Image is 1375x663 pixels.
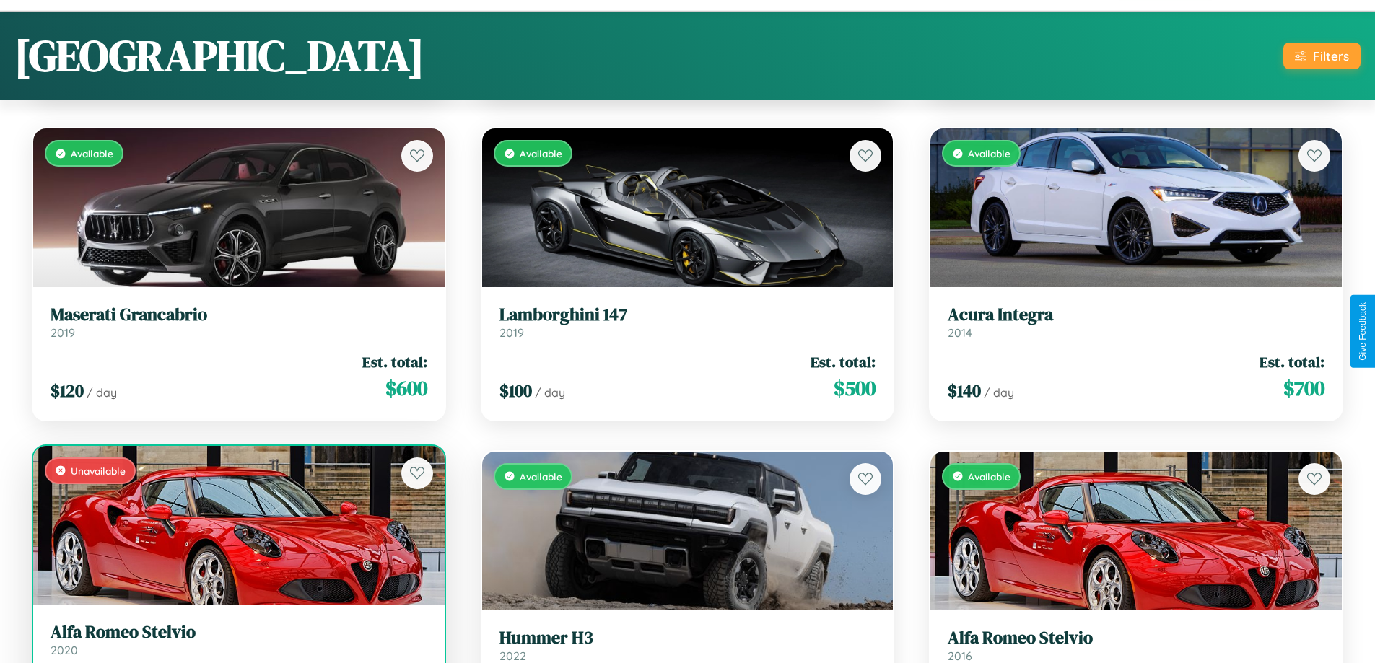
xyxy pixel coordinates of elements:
[1358,302,1368,361] div: Give Feedback
[948,628,1324,663] a: Alfa Romeo Stelvio2016
[499,628,876,663] a: Hummer H32022
[948,628,1324,649] h3: Alfa Romeo Stelvio
[71,147,113,159] span: Available
[51,325,75,340] span: 2019
[14,26,424,85] h1: [GEOGRAPHIC_DATA]
[1260,351,1324,372] span: Est. total:
[948,304,1324,340] a: Acura Integra2014
[51,379,84,403] span: $ 120
[968,470,1010,483] span: Available
[499,379,532,403] span: $ 100
[948,649,972,663] span: 2016
[520,470,562,483] span: Available
[1283,43,1361,69] button: Filters
[499,304,876,325] h3: Lamborghini 147
[1283,374,1324,403] span: $ 700
[535,385,565,400] span: / day
[834,374,876,403] span: $ 500
[51,622,427,657] a: Alfa Romeo Stelvio2020
[51,304,427,325] h3: Maserati Grancabrio
[499,628,876,649] h3: Hummer H3
[362,351,427,372] span: Est. total:
[87,385,117,400] span: / day
[499,304,876,340] a: Lamborghini 1472019
[1313,48,1349,63] div: Filters
[51,304,427,340] a: Maserati Grancabrio2019
[51,622,427,643] h3: Alfa Romeo Stelvio
[51,643,78,657] span: 2020
[948,325,972,340] span: 2014
[499,325,524,340] span: 2019
[499,649,526,663] span: 2022
[948,379,981,403] span: $ 140
[811,351,876,372] span: Est. total:
[968,147,1010,159] span: Available
[385,374,427,403] span: $ 600
[520,147,562,159] span: Available
[71,465,126,477] span: Unavailable
[948,304,1324,325] h3: Acura Integra
[984,385,1014,400] span: / day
